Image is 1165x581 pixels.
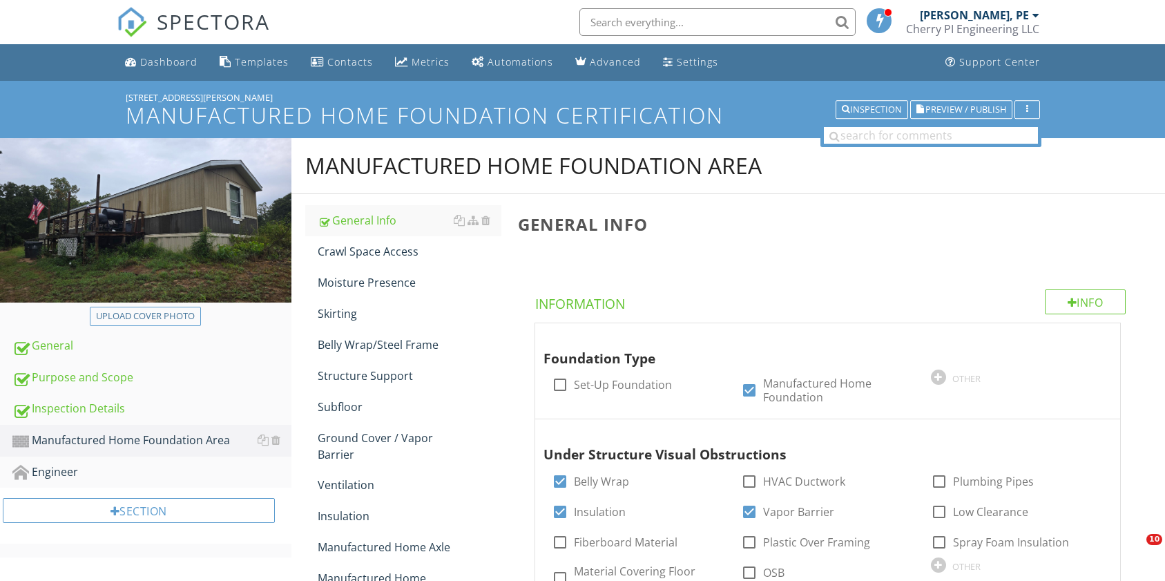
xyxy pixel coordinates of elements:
a: Templates [214,50,294,75]
div: OTHER [952,373,981,384]
div: Manufactured Home Foundation Area [12,432,291,450]
a: Contacts [305,50,378,75]
label: HVAC Ductwork [763,475,845,488]
div: Automations [488,55,553,68]
div: Support Center [959,55,1040,68]
a: Settings [657,50,724,75]
a: Support Center [940,50,1046,75]
div: Dashboard [140,55,198,68]
a: Preview / Publish [910,102,1012,115]
div: Under Structure Visual Obstructions [543,425,1084,465]
label: Spray Foam Insulation [953,535,1069,549]
label: Vapor Barrier [763,505,834,519]
label: Belly Wrap [574,475,629,488]
div: General Info [318,212,501,229]
span: SPECTORA [157,7,270,36]
div: Metrics [412,55,450,68]
label: Low Clearance [953,505,1028,519]
input: search for comments [824,127,1038,144]
div: Engineer [12,464,291,482]
div: Inspection Details [12,400,291,418]
div: Belly Wrap/Steel Frame [318,336,501,353]
div: Advanced [590,55,641,68]
a: Inspection [836,102,908,115]
label: Plumbing Pipes [953,475,1034,488]
input: Search everything... [579,8,856,36]
div: Inspection [842,105,902,115]
div: Moisture Presence [318,274,501,291]
div: Contacts [327,55,373,68]
h3: General Info [518,215,1143,234]
div: Info [1045,289,1126,314]
div: Manufactured Home Foundation Area [305,152,762,180]
button: Preview / Publish [910,100,1012,120]
button: Upload cover photo [90,307,201,326]
label: Fiberboard Material [574,535,677,549]
span: 10 [1146,534,1162,545]
label: Manufactured Home Foundation [763,377,914,404]
div: Upload cover photo [96,309,195,323]
label: Set-Up Foundation [574,378,672,392]
label: Plastic Over Framing [763,535,870,549]
span: Preview / Publish [925,105,1006,114]
div: Structure Support [318,368,501,384]
a: Automations (Basic) [466,50,559,75]
div: Section [3,498,275,523]
div: Templates [235,55,289,68]
a: Metrics [389,50,455,75]
div: Ventilation [318,477,501,493]
div: Crawl Space Access [318,243,501,260]
button: Inspection [836,100,908,120]
h1: Manufactured Home Foundation Certification [126,103,1040,127]
div: Foundation Type [543,329,1084,369]
label: OSB [763,566,784,580]
div: General [12,337,291,355]
div: Cherry PI Engineering LLC [906,22,1039,36]
div: Subfloor [318,399,501,415]
a: Advanced [570,50,646,75]
a: SPECTORA [117,19,270,48]
img: The Best Home Inspection Software - Spectora [117,7,147,37]
div: Ground Cover / Vapor Barrier [318,430,501,463]
div: [STREET_ADDRESS][PERSON_NAME] [126,92,1040,103]
div: Insulation [318,508,501,524]
div: Purpose and Scope [12,369,291,387]
div: Settings [677,55,718,68]
div: OTHER [952,561,981,572]
div: Skirting [318,305,501,322]
a: Dashboard [119,50,203,75]
label: Insulation [574,505,626,519]
iframe: Intercom live chat [1118,534,1151,567]
div: [PERSON_NAME], PE [920,8,1029,22]
h4: Information [535,289,1126,313]
div: Manufactured Home Axle [318,539,501,555]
